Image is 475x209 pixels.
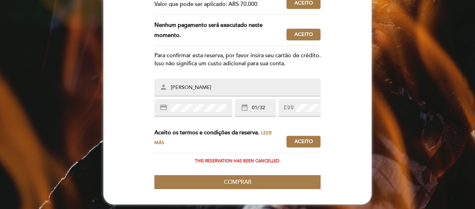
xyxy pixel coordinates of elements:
[286,136,321,148] button: Aceito
[294,138,313,145] span: Aceito
[224,179,251,186] span: Comprar
[160,104,167,111] i: credit_card
[251,104,276,112] input: MM/YY
[170,84,322,92] input: Nome como impresso no cartão
[154,20,286,40] div: Nenhum pagamento será executado neste momento.
[154,159,321,164] div: This reservation has been cancelled.
[160,83,167,91] i: person
[154,130,272,146] span: Leer más
[154,175,321,189] button: Comprar
[154,128,286,148] div: Aceito os termos e condições da reserva.
[154,52,321,68] div: Para confirmar esta reserva, por favor insira seu cartão de crédito. Isso não significa um custo ...
[294,31,313,38] span: Aceito
[286,29,321,40] button: Aceito
[241,104,248,111] i: date_range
